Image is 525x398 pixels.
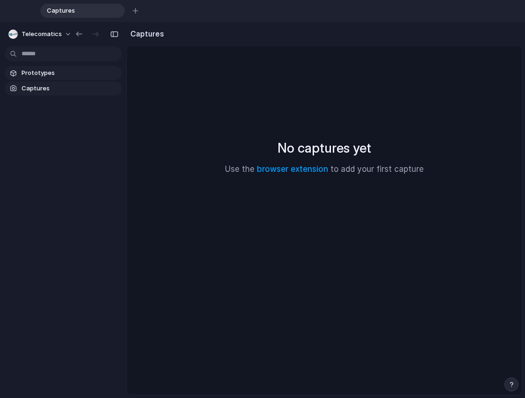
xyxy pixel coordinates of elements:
[5,81,122,96] a: Captures
[43,6,110,15] span: Captures
[40,4,125,18] div: Captures
[257,164,328,174] a: browser extension
[22,84,118,93] span: Captures
[5,66,122,80] a: Prototypes
[225,163,424,176] p: Use the to add your first capture
[127,28,164,39] h2: Captures
[22,68,118,78] span: Prototypes
[277,138,371,158] h2: No captures yet
[5,27,76,42] button: Telecomatics
[22,29,62,39] span: Telecomatics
